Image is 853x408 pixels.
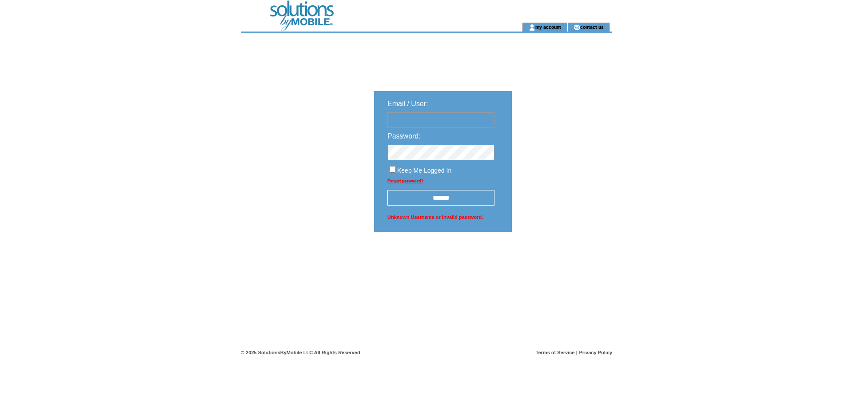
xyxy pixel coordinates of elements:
[576,350,578,355] span: |
[387,132,421,140] span: Password:
[397,167,451,174] span: Keep Me Logged In
[579,350,612,355] a: Privacy Policy
[387,100,428,107] span: Email / User:
[538,254,582,265] img: transparent.png;jsessionid=3B385FC002FE7BD4C3E675A0E9B028CC
[580,24,604,30] a: contact us
[387,178,423,183] a: Forgot password?
[529,24,535,31] img: account_icon.gif;jsessionid=3B385FC002FE7BD4C3E675A0E9B028CC
[241,350,360,355] span: © 2025 SolutionsByMobile LLC All Rights Reserved
[574,24,580,31] img: contact_us_icon.gif;jsessionid=3B385FC002FE7BD4C3E675A0E9B028CC
[535,24,561,30] a: my account
[387,212,494,222] span: Unknown Username or invalid password.
[536,350,575,355] a: Terms of Service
